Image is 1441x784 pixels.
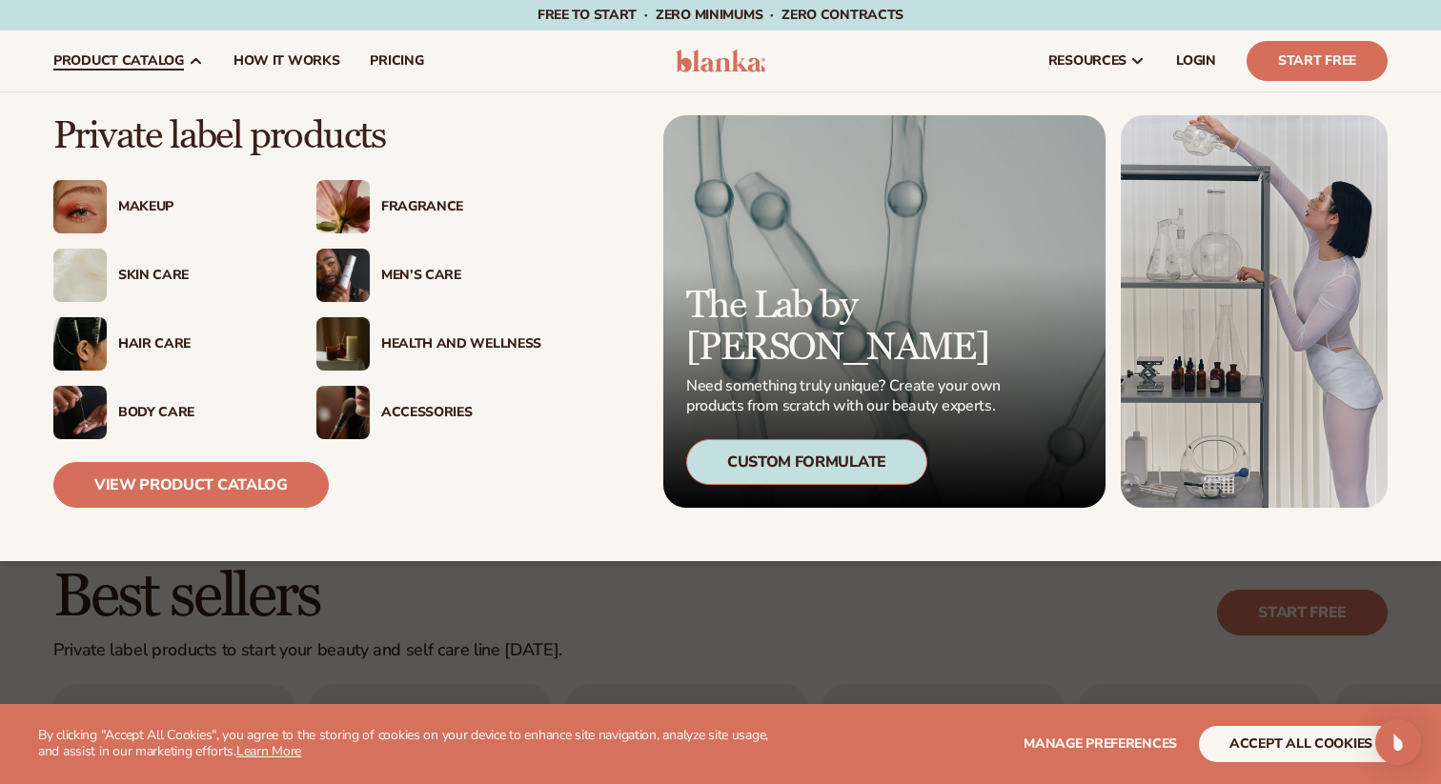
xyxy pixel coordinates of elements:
img: Female in lab with equipment. [1121,115,1388,508]
a: Cream moisturizer swatch. Skin Care [53,249,278,302]
button: Manage preferences [1024,726,1177,762]
div: Open Intercom Messenger [1375,719,1421,765]
img: Male hand applying moisturizer. [53,386,107,439]
a: Female with makeup brush. Accessories [316,386,541,439]
img: Female hair pulled back with clips. [53,317,107,371]
span: pricing [370,53,423,69]
img: Female with makeup brush. [316,386,370,439]
a: How It Works [218,30,355,91]
a: product catalog [38,30,218,91]
div: Men’s Care [381,268,541,284]
span: LOGIN [1176,53,1216,69]
a: Female with glitter eye makeup. Makeup [53,180,278,233]
div: Hair Care [118,336,278,352]
div: Accessories [381,405,541,421]
div: Health And Wellness [381,336,541,352]
span: Free to start · ZERO minimums · ZERO contracts [538,6,903,24]
a: Male hand applying moisturizer. Body Care [53,386,278,439]
a: Male holding moisturizer bottle. Men’s Care [316,249,541,302]
a: View Product Catalog [53,462,329,508]
a: pricing [355,30,438,91]
a: Candles and incense on table. Health And Wellness [316,317,541,371]
a: Female hair pulled back with clips. Hair Care [53,317,278,371]
img: logo [676,50,766,72]
span: Manage preferences [1024,734,1177,753]
p: The Lab by [PERSON_NAME] [686,285,1006,369]
a: Pink blooming flower. Fragrance [316,180,541,233]
div: Custom Formulate [686,439,927,485]
a: LOGIN [1161,30,1231,91]
span: product catalog [53,53,184,69]
button: accept all cookies [1199,726,1403,762]
div: Fragrance [381,199,541,215]
div: Makeup [118,199,278,215]
img: Cream moisturizer swatch. [53,249,107,302]
img: Pink blooming flower. [316,180,370,233]
a: resources [1033,30,1161,91]
img: Candles and incense on table. [316,317,370,371]
img: Female with glitter eye makeup. [53,180,107,233]
span: resources [1048,53,1126,69]
a: Learn More [236,742,301,760]
img: Male holding moisturizer bottle. [316,249,370,302]
p: By clicking "Accept All Cookies", you agree to the storing of cookies on your device to enhance s... [38,728,781,760]
div: Body Care [118,405,278,421]
p: Private label products [53,115,541,157]
div: Skin Care [118,268,278,284]
span: How It Works [233,53,340,69]
a: Microscopic product formula. The Lab by [PERSON_NAME] Need something truly unique? Create your ow... [663,115,1106,508]
a: Start Free [1247,41,1388,81]
p: Need something truly unique? Create your own products from scratch with our beauty experts. [686,376,1006,416]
